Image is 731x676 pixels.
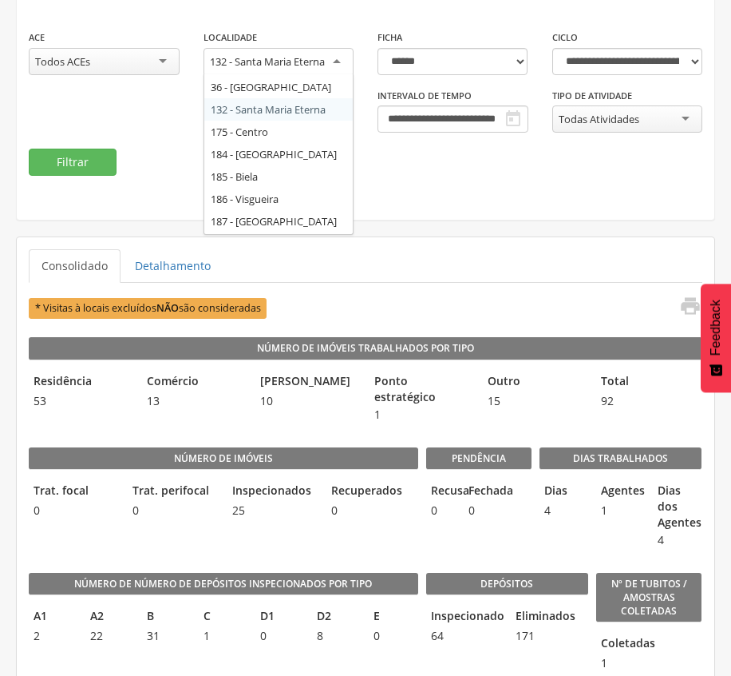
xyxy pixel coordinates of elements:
[204,233,353,255] div: 188 - Farol
[204,188,353,210] div: 186 - Visgueira
[426,628,504,644] span: 64
[227,483,318,501] legend: Inspecionados
[369,373,475,405] legend: Ponto estratégico
[29,393,134,409] span: 53
[426,573,588,595] legend: Depósitos
[29,503,120,519] span: 0
[204,143,353,165] div: 184 - [GEOGRAPHIC_DATA]
[255,608,304,626] legend: D1
[203,31,257,44] label: Localidade
[559,112,639,126] div: Todas Atividades
[596,503,645,519] span: 1
[504,109,523,129] i: 
[255,628,304,644] span: 0
[511,628,588,644] span: 171
[204,121,353,143] div: 175 - Centro
[128,483,219,501] legend: Trat. perifocal
[426,447,531,470] legend: Pendência
[552,89,632,102] label: Tipo de Atividade
[128,503,219,519] span: 0
[653,532,701,548] span: 4
[539,503,588,519] span: 4
[369,407,475,423] span: 1
[670,295,701,321] a: 
[210,54,325,69] div: 132 - Santa Maria Eterna
[377,89,472,102] label: Intervalo de Tempo
[426,483,456,501] legend: Recusa
[596,573,701,622] legend: Nº de Tubitos / Amostras coletadas
[312,628,361,644] span: 8
[199,608,247,626] legend: C
[35,54,90,69] div: Todos ACEs
[156,301,179,315] b: NÃO
[142,628,191,644] span: 31
[29,149,117,176] button: Filtrar
[85,628,134,644] span: 22
[255,373,361,392] legend: [PERSON_NAME]
[255,393,361,409] span: 10
[326,483,417,501] legend: Recuperados
[596,373,701,392] legend: Total
[142,373,247,392] legend: Comércio
[29,483,120,501] legend: Trat. focal
[483,393,588,409] span: 15
[142,393,247,409] span: 13
[653,483,701,531] legend: Dias dos Agentes
[552,31,578,44] label: Ciclo
[709,300,723,356] span: Feedback
[596,483,645,501] legend: Agentes
[29,373,134,392] legend: Residência
[539,447,701,470] legend: Dias Trabalhados
[679,295,701,317] i: 
[426,608,504,626] legend: Inspecionado
[204,165,353,188] div: 185 - Biela
[701,284,731,392] button: Feedback - Mostrar pesquisa
[464,503,493,519] span: 0
[511,608,588,626] legend: Eliminados
[142,608,191,626] legend: B
[199,628,247,644] span: 1
[204,98,353,121] div: 132 - Santa Maria Eterna
[29,249,121,283] a: Consolidado
[596,393,701,409] span: 92
[369,628,417,644] span: 0
[596,635,606,654] legend: Coletadas
[29,337,702,360] legend: Número de Imóveis Trabalhados por Tipo
[312,608,361,626] legend: D2
[426,503,456,519] span: 0
[204,76,353,98] div: 36 - [GEOGRAPHIC_DATA]
[326,503,417,519] span: 0
[227,503,318,519] span: 25
[539,483,588,501] legend: Dias
[596,655,606,671] span: 1
[204,210,353,233] div: 187 - [GEOGRAPHIC_DATA]
[29,628,77,644] span: 2
[377,31,402,44] label: Ficha
[122,249,223,283] a: Detalhamento
[29,447,418,470] legend: Número de imóveis
[483,373,588,392] legend: Outro
[29,298,267,318] span: * Visitas à locais excluídos são consideradas
[29,31,45,44] label: ACE
[464,483,493,501] legend: Fechada
[29,573,418,595] legend: Número de Número de Depósitos Inspecionados por Tipo
[369,608,417,626] legend: E
[85,608,134,626] legend: A2
[29,608,77,626] legend: A1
